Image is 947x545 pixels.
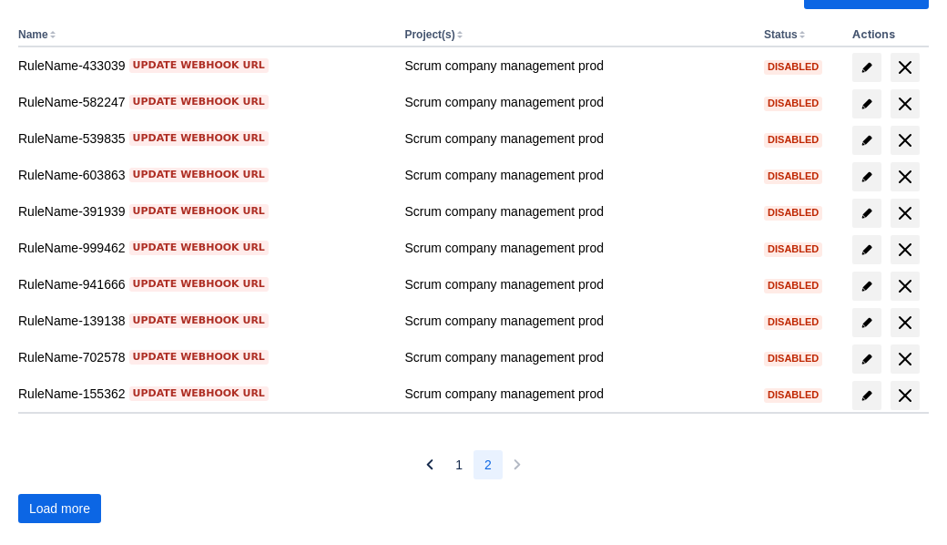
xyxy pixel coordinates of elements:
span: Update webhook URL [133,58,265,73]
span: edit [860,242,874,257]
span: edit [860,60,874,75]
div: Scrum company management prod [404,239,749,257]
div: Scrum company management prod [404,57,749,75]
span: edit [860,352,874,366]
span: delete [894,93,916,115]
span: Load more [29,494,90,523]
span: Update webhook URL [133,168,265,182]
span: edit [860,279,874,293]
span: 1 [455,450,463,479]
span: delete [894,166,916,188]
span: Disabled [764,171,822,181]
span: Update webhook URL [133,241,265,255]
span: Disabled [764,62,822,72]
th: Actions [845,24,929,47]
nav: Pagination [415,450,532,479]
span: delete [894,239,916,261]
span: edit [860,388,874,403]
button: Project(s) [404,28,454,41]
button: Status [764,28,798,41]
span: Disabled [764,135,822,145]
span: Update webhook URL [133,277,265,292]
span: Update webhook URL [133,131,265,146]
span: Update webhook URL [133,95,265,109]
span: edit [860,206,874,221]
span: delete [894,312,916,334]
div: RuleName-433039 [18,57,390,75]
span: Disabled [764,208,822,218]
button: Page 1 [444,450,473,479]
div: Scrum company management prod [404,385,749,403]
div: Scrum company management prod [404,129,749,148]
span: Update webhook URL [133,386,265,401]
div: RuleName-155362 [18,385,390,403]
span: edit [860,133,874,148]
button: Previous [415,450,444,479]
span: Update webhook URL [133,314,265,328]
span: edit [860,170,874,184]
span: Disabled [764,317,822,327]
span: Disabled [764,98,822,108]
span: 2 [484,450,492,479]
span: edit [860,97,874,111]
button: Next [503,450,532,479]
div: RuleName-603863 [18,166,390,184]
button: Page 2 [473,450,503,479]
div: Scrum company management prod [404,166,749,184]
span: delete [894,202,916,224]
div: RuleName-539835 [18,129,390,148]
span: delete [894,385,916,406]
div: Scrum company management prod [404,202,749,221]
span: Disabled [764,390,822,400]
span: Disabled [764,354,822,364]
button: Name [18,28,48,41]
div: Scrum company management prod [404,275,749,293]
span: Update webhook URL [133,204,265,219]
span: Disabled [764,281,822,291]
div: Scrum company management prod [404,348,749,366]
span: delete [894,348,916,370]
div: RuleName-391939 [18,202,390,221]
div: RuleName-941666 [18,275,390,293]
button: Load more [18,494,101,523]
span: delete [894,275,916,297]
div: Scrum company management prod [404,312,749,330]
div: RuleName-702578 [18,348,390,366]
span: delete [894,57,916,78]
span: Disabled [764,244,822,254]
span: Update webhook URL [133,350,265,365]
span: edit [860,315,874,330]
div: RuleName-582247 [18,93,390,111]
div: RuleName-139138 [18,312,390,330]
div: Scrum company management prod [404,93,749,111]
div: RuleName-999462 [18,239,390,257]
span: delete [894,129,916,151]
